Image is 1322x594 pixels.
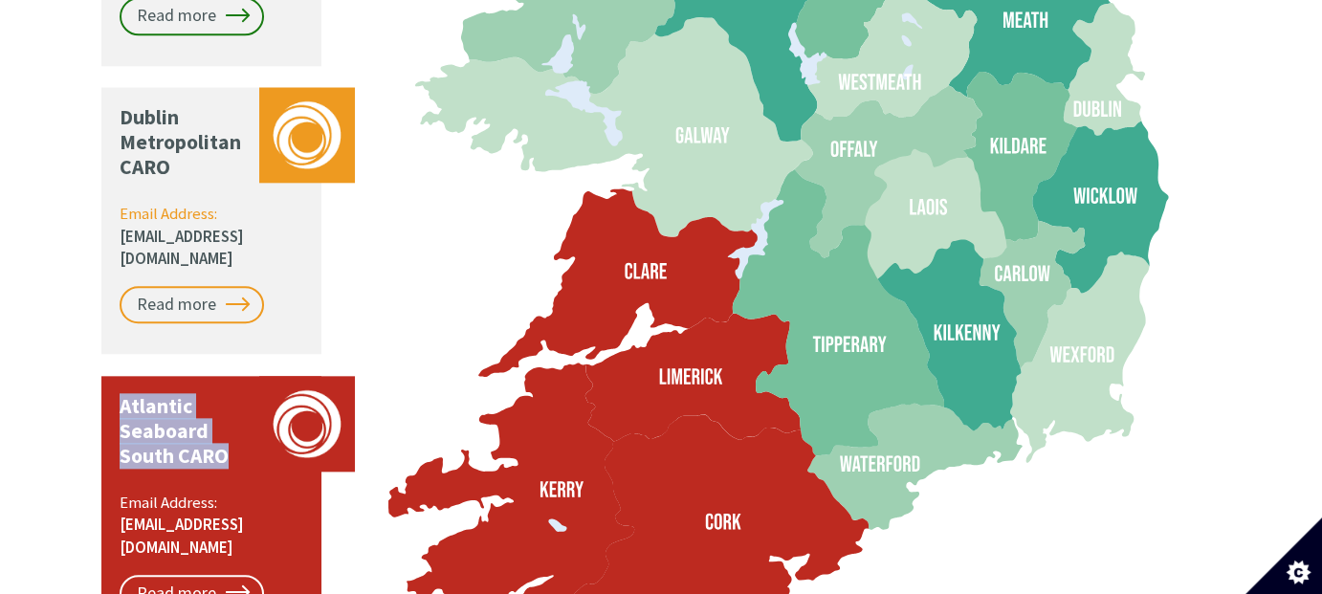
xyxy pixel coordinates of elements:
p: Dublin Metropolitan CARO [120,105,250,180]
a: [EMAIL_ADDRESS][DOMAIN_NAME] [120,514,244,558]
p: Atlantic Seaboard South CARO [120,394,250,469]
p: Email Address: [120,203,306,271]
button: Set cookie preferences [1245,517,1322,594]
a: [EMAIL_ADDRESS][DOMAIN_NAME] [120,226,244,270]
a: Read more [120,286,264,324]
p: Email Address: [120,492,306,560]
